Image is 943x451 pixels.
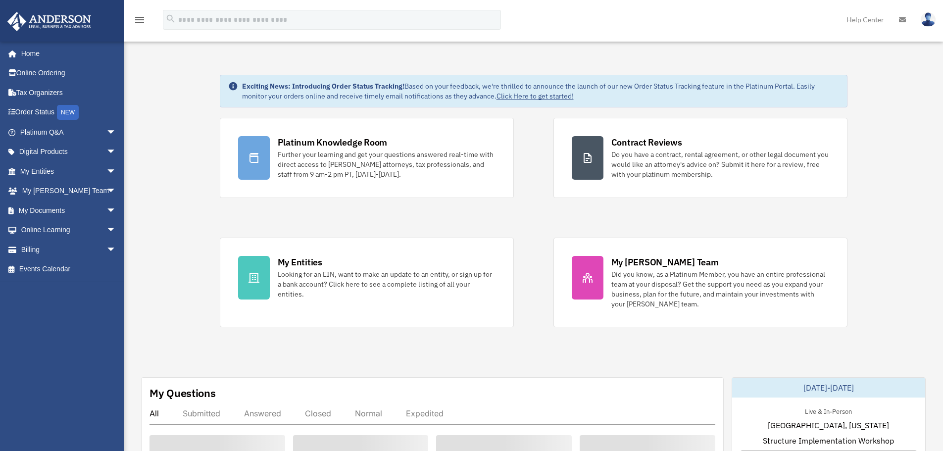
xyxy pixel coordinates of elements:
span: arrow_drop_down [106,220,126,241]
div: [DATE]-[DATE] [732,378,925,398]
strong: Exciting News: Introducing Order Status Tracking! [242,82,404,91]
span: arrow_drop_down [106,122,126,143]
div: Looking for an EIN, want to make an update to an entity, or sign up for a bank account? Click her... [278,269,496,299]
div: All [149,408,159,418]
div: Submitted [183,408,220,418]
div: Answered [244,408,281,418]
div: Platinum Knowledge Room [278,136,388,149]
a: Home [7,44,126,63]
a: Contract Reviews Do you have a contract, rental agreement, or other legal document you would like... [553,118,847,198]
i: search [165,13,176,24]
div: My Entities [278,256,322,268]
span: arrow_drop_down [106,142,126,162]
a: My Entities Looking for an EIN, want to make an update to an entity, or sign up for a bank accoun... [220,238,514,327]
div: Normal [355,408,382,418]
div: Closed [305,408,331,418]
img: Anderson Advisors Platinum Portal [4,12,94,31]
a: Billingarrow_drop_down [7,240,131,259]
a: My [PERSON_NAME] Team Did you know, as a Platinum Member, you have an entire professional team at... [553,238,847,327]
a: Platinum Q&Aarrow_drop_down [7,122,131,142]
span: arrow_drop_down [106,240,126,260]
a: Digital Productsarrow_drop_down [7,142,131,162]
a: Order StatusNEW [7,102,131,123]
span: Structure Implementation Workshop [763,435,894,447]
div: Did you know, as a Platinum Member, you have an entire professional team at your disposal? Get th... [611,269,829,309]
div: My Questions [149,386,216,401]
div: NEW [57,105,79,120]
a: My [PERSON_NAME] Teamarrow_drop_down [7,181,131,201]
i: menu [134,14,146,26]
div: Contract Reviews [611,136,682,149]
span: [GEOGRAPHIC_DATA], [US_STATE] [768,419,889,431]
a: My Documentsarrow_drop_down [7,200,131,220]
a: Tax Organizers [7,83,131,102]
span: arrow_drop_down [106,181,126,201]
a: Online Ordering [7,63,131,83]
span: arrow_drop_down [106,161,126,182]
a: Click Here to get started! [496,92,574,100]
a: menu [134,17,146,26]
span: arrow_drop_down [106,200,126,221]
img: User Pic [921,12,936,27]
a: Events Calendar [7,259,131,279]
div: Expedited [406,408,444,418]
div: Based on your feedback, we're thrilled to announce the launch of our new Order Status Tracking fe... [242,81,839,101]
div: Do you have a contract, rental agreement, or other legal document you would like an attorney's ad... [611,150,829,179]
div: My [PERSON_NAME] Team [611,256,719,268]
a: My Entitiesarrow_drop_down [7,161,131,181]
div: Live & In-Person [797,405,860,416]
a: Online Learningarrow_drop_down [7,220,131,240]
div: Further your learning and get your questions answered real-time with direct access to [PERSON_NAM... [278,150,496,179]
a: Platinum Knowledge Room Further your learning and get your questions answered real-time with dire... [220,118,514,198]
